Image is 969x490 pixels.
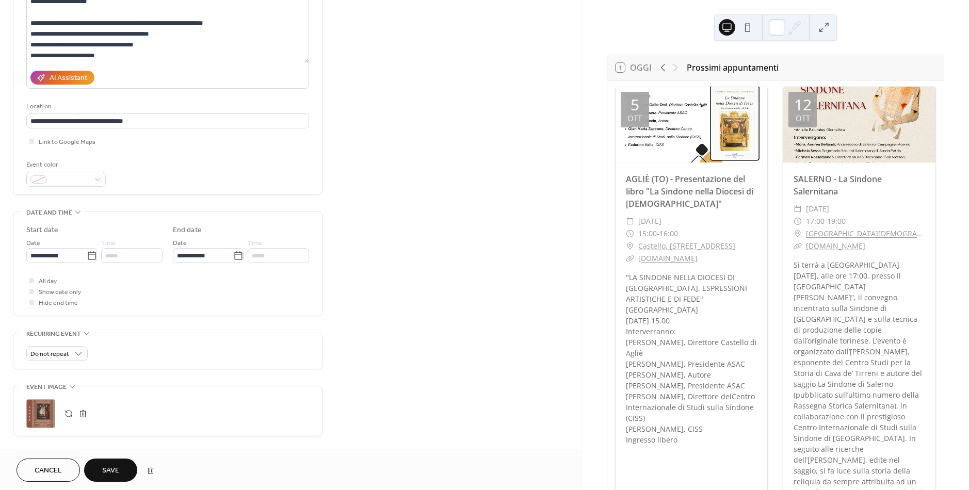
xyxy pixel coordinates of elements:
[248,238,262,249] span: Time
[616,272,768,445] div: "LA SINDONE NELLA DIOCESI DI [GEOGRAPHIC_DATA]. ESPRESSIONI ARTISTICHE E DI FEDE" [GEOGRAPHIC_DAT...
[806,241,865,251] a: [DOMAIN_NAME]
[35,466,62,477] span: Cancel
[26,382,67,393] span: Event image
[806,215,825,227] span: 17:00
[638,240,735,252] a: Castello, [STREET_ADDRESS]
[794,227,802,240] div: ​
[17,459,80,482] button: Cancel
[39,276,57,287] span: All day
[30,349,69,361] span: Do not repeat
[794,240,802,252] div: ​
[173,238,187,249] span: Date
[173,225,202,236] div: End date
[50,73,87,84] div: AI Assistant
[84,459,137,482] button: Save
[101,238,116,249] span: Time
[626,173,753,209] a: AGLIÈ (TO) - Presentazione del libro "La Sindone nella Diocesi di [DEMOGRAPHIC_DATA]"
[26,207,72,218] span: Date and time
[26,238,40,249] span: Date
[806,227,925,240] a: [GEOGRAPHIC_DATA][DEMOGRAPHIC_DATA][PERSON_NAME], [GEOGRAPHIC_DATA]
[638,215,661,227] span: [DATE]
[626,227,634,240] div: ​
[626,215,634,227] div: ​
[26,329,81,339] span: Recurring event
[26,449,65,460] span: Event links
[39,287,81,298] span: Show date only
[794,173,882,197] a: SALERNO - La Sindone Salernitana
[659,227,678,240] span: 16:00
[627,115,642,122] div: ott
[794,97,812,112] div: 12
[794,203,802,215] div: ​
[26,101,307,112] div: Location
[794,215,802,227] div: ​
[825,215,827,227] span: -
[626,240,634,252] div: ​
[30,71,94,85] button: AI Assistant
[631,97,639,112] div: 5
[796,115,810,122] div: ott
[26,225,58,236] div: Start date
[626,252,634,265] div: ​
[657,227,659,240] span: -
[687,61,779,74] div: Prossimi appuntamenti
[638,227,657,240] span: 15:00
[39,137,95,148] span: Link to Google Maps
[39,298,78,309] span: Hide end time
[26,399,55,428] div: ;
[806,203,829,215] span: [DATE]
[26,159,104,170] div: Event color
[102,466,119,477] span: Save
[827,215,846,227] span: 19:00
[638,253,698,263] a: [DOMAIN_NAME]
